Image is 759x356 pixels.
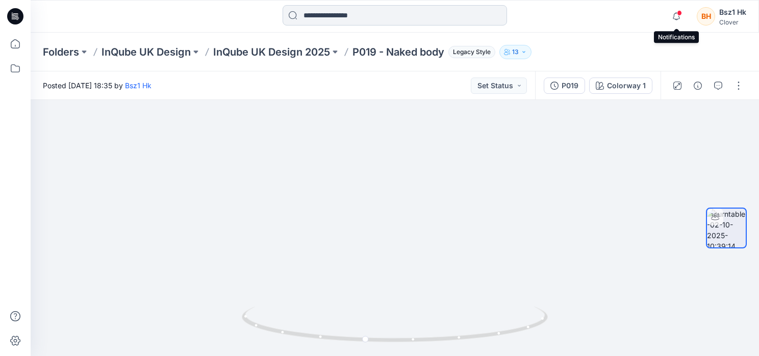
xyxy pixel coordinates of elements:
[512,46,519,58] p: 13
[102,45,191,59] a: InQube UK Design
[448,46,495,58] span: Legacy Style
[719,18,746,26] div: Clover
[707,209,746,247] img: turntable-02-10-2025-10:39:14
[352,45,444,59] p: P019 - Naked body
[444,45,495,59] button: Legacy Style
[697,7,715,26] div: BH
[499,45,532,59] button: 13
[719,6,746,18] div: Bsz1 Hk
[690,78,706,94] button: Details
[43,45,79,59] a: Folders
[589,78,652,94] button: Colorway 1
[562,80,578,91] div: P019
[607,80,646,91] div: Colorway 1
[544,78,585,94] button: P019
[43,80,151,91] span: Posted [DATE] 18:35 by
[213,45,330,59] a: InQube UK Design 2025
[125,81,151,90] a: Bsz1 Hk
